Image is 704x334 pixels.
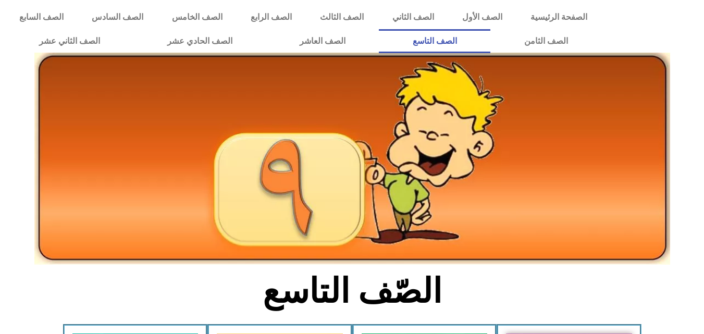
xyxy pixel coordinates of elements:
[237,5,306,29] a: الصف الرابع
[306,5,378,29] a: الصف الثالث
[158,5,237,29] a: الصف الخامس
[133,29,266,53] a: الصف الحادي عشر
[78,5,157,29] a: الصف السادس
[5,29,133,53] a: الصف الثاني عشر
[448,5,516,29] a: الصف الأول
[266,29,379,53] a: الصف العاشر
[490,29,601,53] a: الصف الثامن
[378,5,448,29] a: الصف الثاني
[516,5,601,29] a: الصفحة الرئيسية
[379,29,490,53] a: الصف التاسع
[180,271,524,312] h2: الصّف التاسع
[5,5,78,29] a: الصف السابع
